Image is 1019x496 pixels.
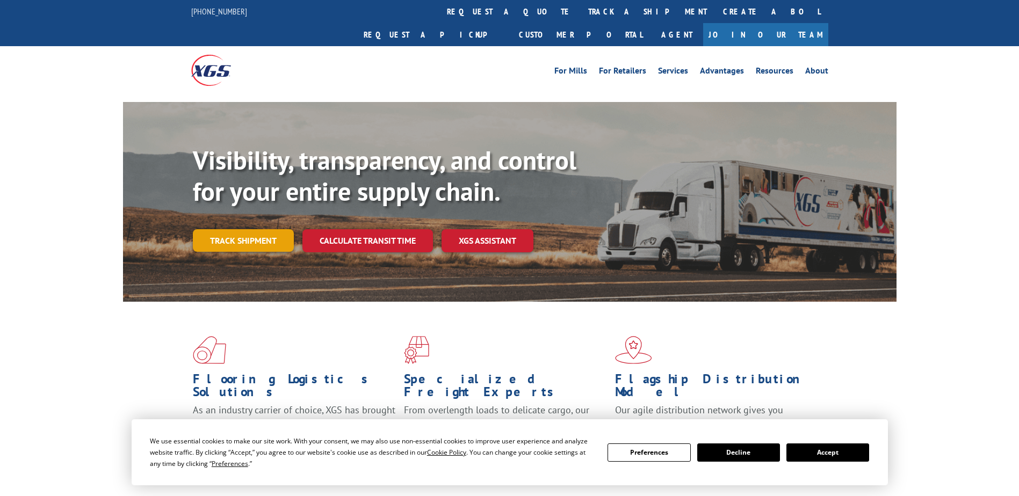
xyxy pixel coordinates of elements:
a: Resources [756,67,793,78]
a: Track shipment [193,229,294,252]
button: Accept [786,443,869,462]
span: Cookie Policy [427,448,466,457]
a: [PHONE_NUMBER] [191,6,247,17]
a: Advantages [700,67,744,78]
h1: Flagship Distribution Model [615,373,818,404]
span: Our agile distribution network gives you nationwide inventory management on demand. [615,404,813,429]
a: Agent [651,23,703,46]
button: Preferences [608,443,690,462]
span: As an industry carrier of choice, XGS has brought innovation and dedication to flooring logistics... [193,404,395,442]
div: Cookie Consent Prompt [132,419,888,485]
a: XGS ASSISTANT [442,229,533,252]
a: Calculate transit time [302,229,433,252]
a: Services [658,67,688,78]
h1: Flooring Logistics Solutions [193,373,396,404]
button: Decline [697,443,780,462]
a: For Mills [554,67,587,78]
a: Request a pickup [356,23,511,46]
p: From overlength loads to delicate cargo, our experienced staff knows the best way to move your fr... [404,404,607,451]
div: We use essential cookies to make our site work. With your consent, we may also use non-essential ... [150,435,595,469]
b: Visibility, transparency, and control for your entire supply chain. [193,143,576,208]
img: xgs-icon-total-supply-chain-intelligence-red [193,336,226,364]
a: For Retailers [599,67,646,78]
a: Join Our Team [703,23,828,46]
span: Preferences [212,459,248,468]
img: xgs-icon-focused-on-flooring-red [404,336,429,364]
h1: Specialized Freight Experts [404,373,607,404]
img: xgs-icon-flagship-distribution-model-red [615,336,652,364]
a: About [805,67,828,78]
a: Customer Portal [511,23,651,46]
